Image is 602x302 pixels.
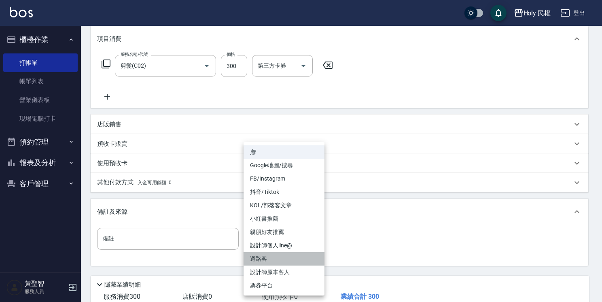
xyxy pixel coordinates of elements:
[244,279,324,292] li: 票券平台
[244,199,324,212] li: KOL/部落客文章
[244,159,324,172] li: Google地圖/搜尋
[244,266,324,279] li: 設計師原本客人
[244,225,324,239] li: 親朋好友推薦
[244,239,324,252] li: 設計師個人line@
[244,185,324,199] li: 抖音/Tiktok
[250,148,256,156] em: 無
[244,212,324,225] li: 小紅書推薦
[244,252,324,266] li: 過路客
[244,172,324,185] li: FB/Instagram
